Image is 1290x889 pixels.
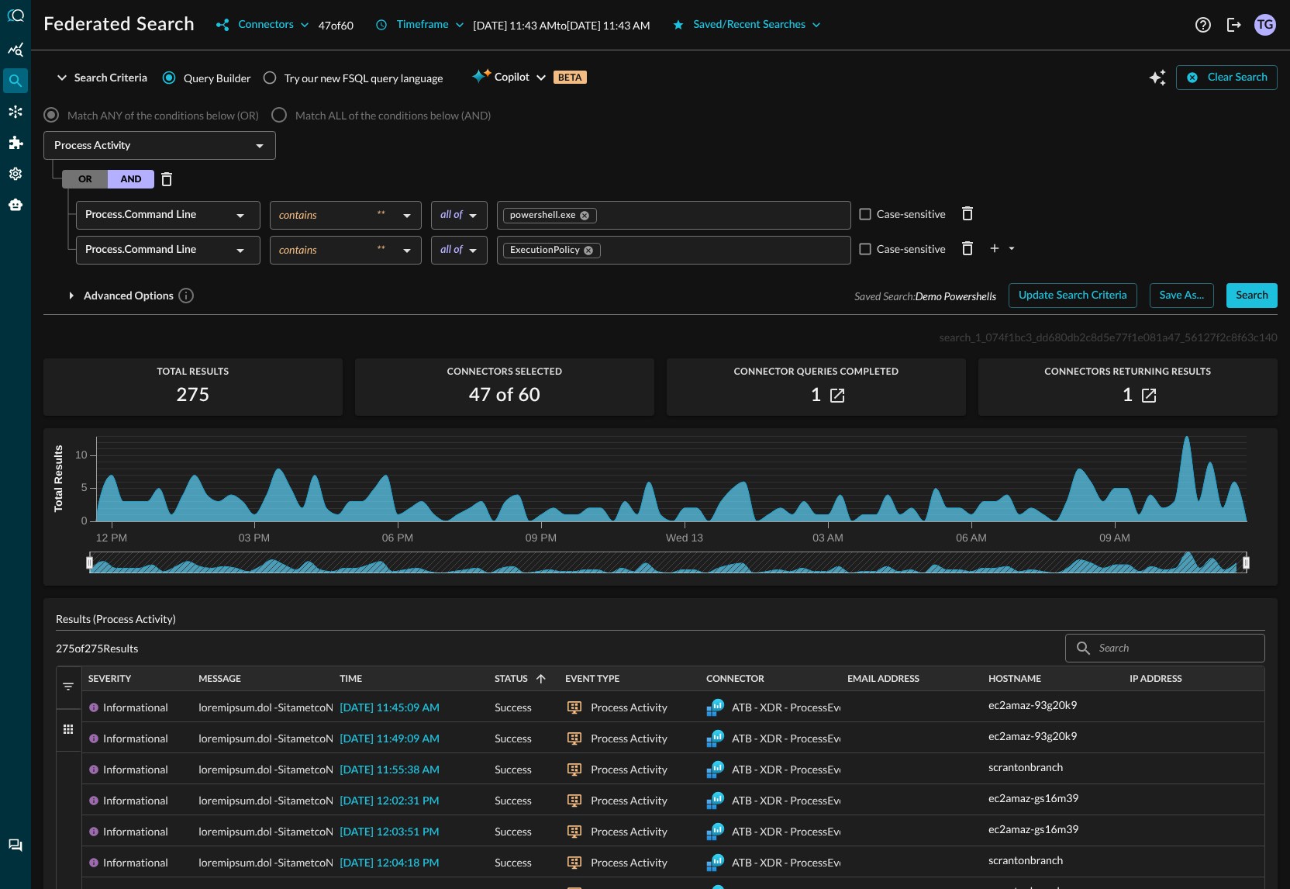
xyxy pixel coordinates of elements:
[43,12,195,37] h1: Federated Search
[554,71,587,84] p: BETA
[940,330,1278,344] span: search_1_074f1bc3_dd680db2c8d5e77f1e081a47_56127f2c8f63c140
[988,697,1077,713] p: ec2amaz-93g20k9
[988,790,1078,806] p: ec2amaz-gs16m39
[1019,286,1127,306] div: Update Search Criteria
[103,847,168,878] div: Informational
[873,206,946,222] p: Case-sensitive
[207,12,318,37] button: Connectors
[706,760,725,779] svg: Azure Log Analytics
[52,445,64,513] tspan: Total Results
[732,847,860,878] div: ATB - XDR - ProcessEvents
[103,785,168,816] div: Informational
[510,244,580,257] span: ExecutionPolicy
[103,692,168,723] div: Informational
[955,236,980,261] button: Delete Row
[340,858,439,869] span: [DATE] 12:04:18 PM
[873,240,946,257] p: Case-sensitive
[397,16,449,35] div: Timeframe
[1130,673,1182,684] span: IP Address
[85,236,231,265] div: Process.Command Line
[503,243,601,258] div: ExecutionPolicy
[706,673,764,684] span: Connector
[340,765,440,776] span: [DATE] 11:55:38 AM
[103,754,168,785] div: Informational
[319,17,354,33] p: 47 of 60
[854,288,996,304] p: Saved Search:
[1208,68,1268,88] div: Clear Search
[706,729,725,748] svg: Azure Log Analytics
[81,481,88,493] tspan: 5
[978,366,1278,377] span: Connectors Returning Results
[986,236,1020,261] button: plus-arrow-button
[1222,12,1247,37] button: Logout
[279,243,317,257] span: contains
[1009,283,1137,308] button: Update Search Criteria
[732,816,860,847] div: ATB - XDR - ProcessEvents
[340,703,440,714] span: [DATE] 11:45:09 AM
[382,531,413,544] tspan: 06 PM
[279,208,397,222] div: contains
[1145,65,1170,90] button: Open Query Copilot
[239,531,270,544] tspan: 03 PM
[732,723,860,754] div: ATB - XDR - ProcessEvents
[495,785,532,816] span: Success
[295,107,491,123] span: Match ALL of the conditions below (AND)
[602,240,844,260] input: Value
[732,785,860,816] div: ATB - XDR - ProcessEvents
[3,37,28,62] div: Summary Insights
[74,68,147,88] div: Search Criteria
[694,16,806,35] div: Saved/Recent Searches
[988,673,1041,684] span: Hostname
[96,531,127,544] tspan: 12 PM
[667,366,966,377] span: Connector Queries Completed
[75,448,88,461] tspan: 10
[340,734,440,745] span: [DATE] 11:49:09 AM
[184,70,251,86] span: Query Builder
[666,531,703,544] tspan: Wed 13
[591,847,667,878] div: Process Activity
[238,16,293,35] div: Connectors
[988,821,1078,837] p: ec2amaz-gs16m39
[249,135,271,157] button: Open
[84,286,195,306] div: Advanced Options
[526,531,557,544] tspan: 09 PM
[103,816,168,847] div: Informational
[3,68,28,93] div: Federated Search
[1236,286,1268,306] div: Search
[108,170,154,189] button: AND
[279,243,397,257] div: contains
[56,611,1265,627] p: Results (Process Activity)
[495,847,532,878] span: Success
[510,209,576,222] span: powershell.exe
[812,531,843,544] tspan: 03 AM
[503,208,597,223] div: powershell.exe
[3,99,28,124] div: Connectors
[154,167,179,192] button: Delete Row
[732,754,860,785] div: ATB - XDR - ProcessEvents
[177,383,210,408] h2: 275
[103,723,168,754] div: Informational
[469,383,540,408] h2: 47 of 60
[916,289,996,303] span: Demo Powershells
[495,68,529,88] span: Copilot
[1226,283,1278,308] button: Search
[495,723,532,754] span: Success
[4,130,29,155] div: Addons
[591,723,667,754] div: Process Activity
[474,17,650,33] p: [DATE] 11:43 AM to [DATE] 11:43 AM
[706,822,725,841] svg: Azure Log Analytics
[340,673,362,684] span: Time
[67,107,259,123] span: Match ANY of the conditions below (OR)
[1160,286,1205,306] div: Save As...
[591,816,667,847] div: Process Activity
[706,698,725,717] svg: Azure Log Analytics
[706,853,725,872] svg: Azure Log Analytics
[440,243,463,257] div: all of
[440,208,463,222] div: all of
[3,833,28,858] div: Chat
[956,531,987,544] tspan: 06 AM
[811,383,822,408] h2: 1
[62,170,109,189] button: OR
[43,65,157,90] button: Search Criteria
[591,754,667,785] div: Process Activity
